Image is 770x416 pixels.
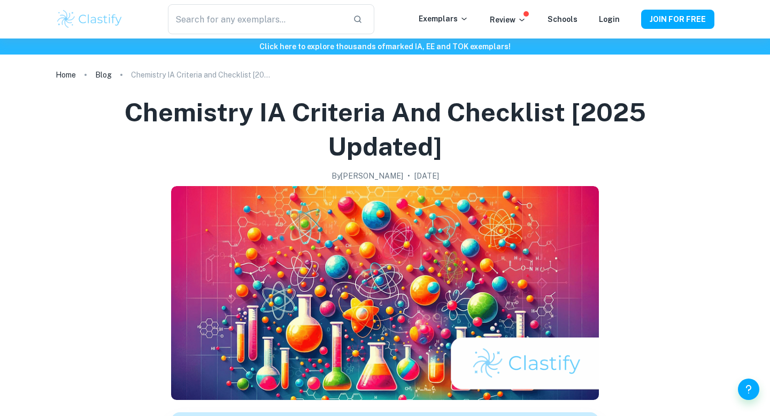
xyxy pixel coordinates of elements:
[490,14,526,26] p: Review
[419,13,468,25] p: Exemplars
[738,379,759,400] button: Help and Feedback
[414,170,439,182] h2: [DATE]
[95,67,112,82] a: Blog
[2,41,768,52] h6: Click here to explore thousands of marked IA, EE and TOK exemplars !
[599,15,620,24] a: Login
[548,15,577,24] a: Schools
[171,186,599,400] img: Chemistry IA Criteria and Checklist [2025 updated] cover image
[131,69,270,81] p: Chemistry IA Criteria and Checklist [2025 updated]
[641,10,714,29] button: JOIN FOR FREE
[68,95,702,164] h1: Chemistry IA Criteria and Checklist [2025 updated]
[407,170,410,182] p: •
[56,67,76,82] a: Home
[332,170,403,182] h2: By [PERSON_NAME]
[56,9,124,30] img: Clastify logo
[168,4,344,34] input: Search for any exemplars...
